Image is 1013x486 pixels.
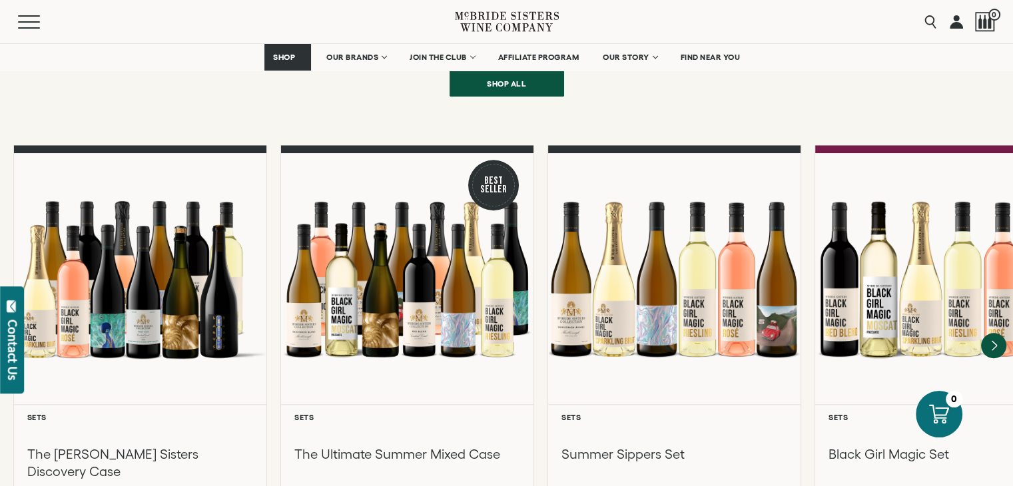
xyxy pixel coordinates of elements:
span: JOIN THE CLUB [410,53,467,62]
span: OUR STORY [603,53,649,62]
h3: The [PERSON_NAME] Sisters Discovery Case [27,445,253,480]
a: JOIN THE CLUB [401,44,483,71]
h6: Sets [27,413,253,421]
span: 0 [988,9,1000,21]
h3: Summer Sippers Set [561,445,787,463]
button: Next [981,333,1006,358]
a: Shop all [450,70,564,97]
a: FIND NEAR YOU [672,44,749,71]
span: AFFILIATE PROGRAM [498,53,579,62]
a: OUR STORY [594,44,665,71]
span: OUR BRANDS [326,53,378,62]
span: SHOP [273,53,296,62]
div: 0 [946,391,962,407]
span: Shop all [464,71,549,97]
span: FIND NEAR YOU [681,53,741,62]
div: Contact Us [6,320,19,380]
a: OUR BRANDS [318,44,394,71]
a: SHOP [264,44,311,71]
h6: Sets [561,413,787,421]
h6: Sets [294,413,520,421]
a: AFFILIATE PROGRAM [490,44,588,71]
h3: The Ultimate Summer Mixed Case [294,445,520,463]
button: Mobile Menu Trigger [18,15,66,29]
